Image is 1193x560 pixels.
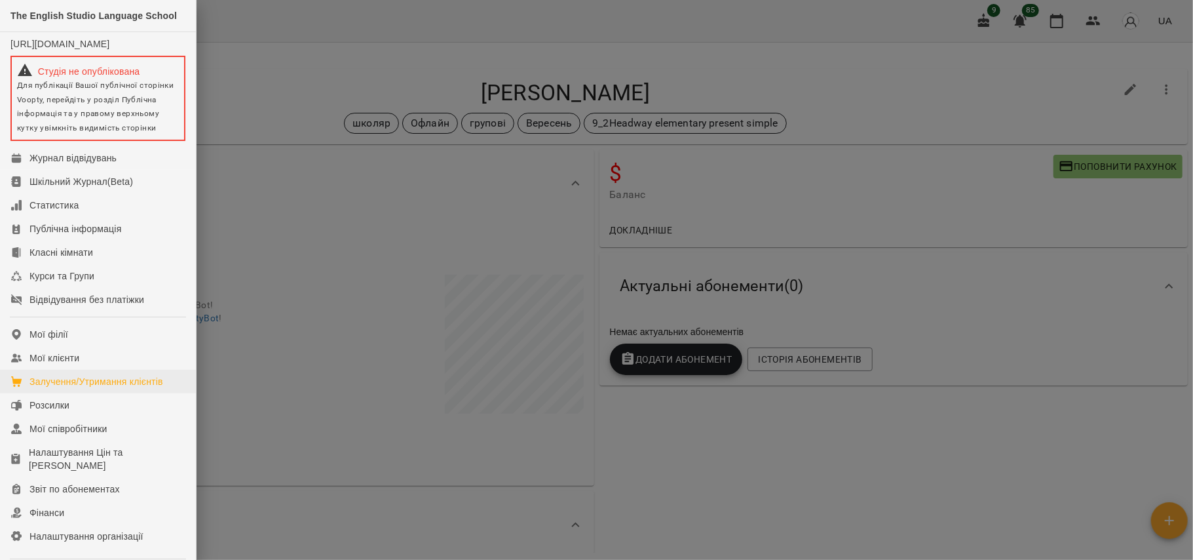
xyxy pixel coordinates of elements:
[29,246,93,259] div: Класні кімнати
[29,351,79,365] div: Мої клієнти
[29,222,121,235] div: Публічна інформація
[29,506,64,519] div: Фінанси
[10,39,109,49] a: [URL][DOMAIN_NAME]
[29,151,117,165] div: Журнал відвідувань
[29,422,107,435] div: Мої співробітники
[29,328,68,341] div: Мої філії
[29,270,94,283] div: Курси та Групи
[29,175,133,188] div: Шкільний Журнал(Beta)
[29,375,163,388] div: Залучення/Утримання клієнтів
[29,399,69,412] div: Розсилки
[29,530,143,543] div: Налаштування організації
[29,446,185,472] div: Налаштування Цін та [PERSON_NAME]
[17,62,179,78] div: Студія не опублікована
[29,483,120,496] div: Звіт по абонементах
[17,81,174,132] span: Для публікації Вашої публічної сторінки Voopty, перейдіть у розділ Публічна інформація та у право...
[10,10,177,21] span: The English Studio Language School
[29,293,144,306] div: Відвідування без платіжки
[29,199,79,212] div: Статистика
